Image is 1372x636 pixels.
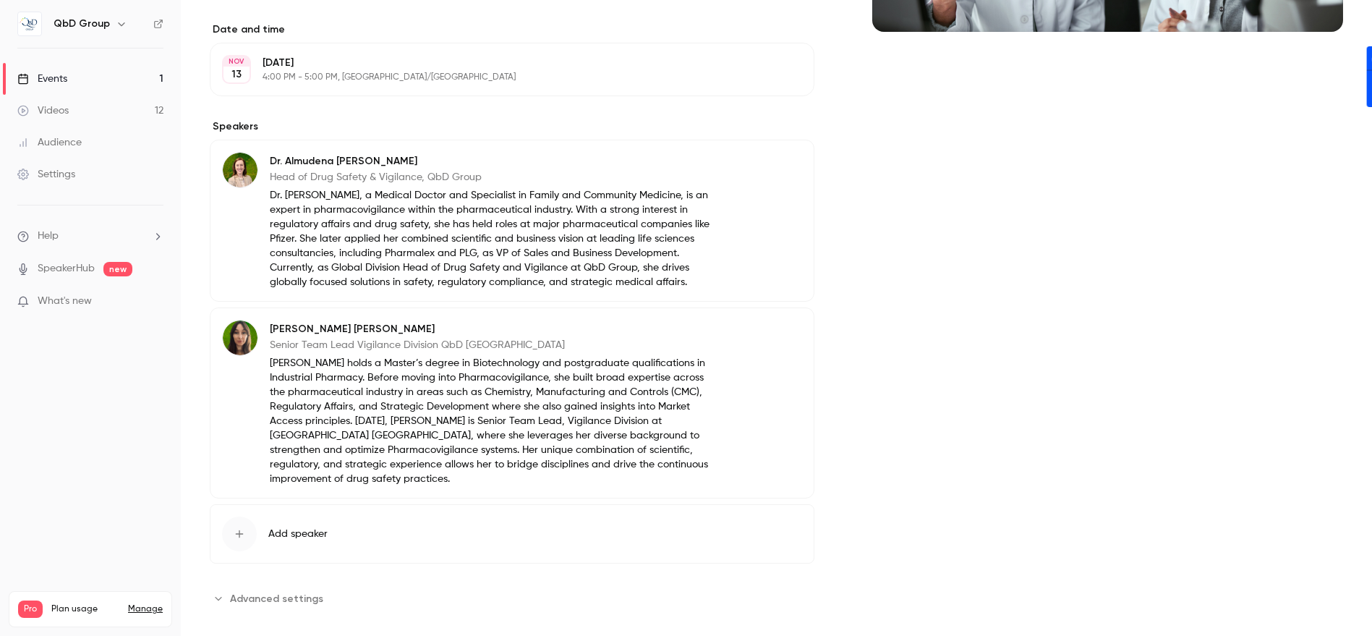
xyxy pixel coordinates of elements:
span: What's new [38,294,92,309]
label: Speakers [210,119,814,134]
div: Dr. Almudena Del Castillo SaizDr. Almudena [PERSON_NAME]Head of Drug Safety & Vigilance, QbD Grou... [210,140,814,302]
span: Help [38,229,59,244]
p: [PERSON_NAME] holds a Master’s degree in Biotechnology and postgraduate qualifications in Industr... [270,356,720,486]
p: Dr. Almudena [PERSON_NAME] [270,154,720,169]
p: Head of Drug Safety & Vigilance, QbD Group [270,170,720,185]
button: Add speaker [210,504,814,564]
span: new [103,262,132,276]
p: 13 [231,67,242,82]
div: Joanna Kurek[PERSON_NAME] [PERSON_NAME]Senior Team Lead Vigilance Division QbD [GEOGRAPHIC_DATA][... [210,308,814,499]
p: [DATE] [263,56,738,70]
button: Advanced settings [210,587,332,610]
a: SpeakerHub [38,261,95,276]
p: Senior Team Lead Vigilance Division QbD [GEOGRAPHIC_DATA] [270,338,720,352]
span: Pro [18,601,43,618]
span: Advanced settings [230,591,323,606]
img: QbD Group [18,12,41,35]
p: Dr. [PERSON_NAME], a Medical Doctor and Specialist in Family and Community Medicine, is an expert... [270,188,720,289]
img: Dr. Almudena Del Castillo Saiz [223,153,257,187]
a: Manage [128,603,163,615]
div: Audience [17,135,82,150]
p: 4:00 PM - 5:00 PM, [GEOGRAPHIC_DATA]/[GEOGRAPHIC_DATA] [263,72,738,83]
li: help-dropdown-opener [17,229,163,244]
p: [PERSON_NAME] [PERSON_NAME] [270,322,720,336]
span: Add speaker [268,527,328,541]
div: Videos [17,103,69,118]
label: Date and time [210,22,814,37]
div: Settings [17,167,75,182]
section: Advanced settings [210,587,814,610]
div: Events [17,72,67,86]
h6: QbD Group [54,17,110,31]
div: NOV [223,56,250,67]
span: Plan usage [51,603,119,615]
img: Joanna Kurek [223,321,257,355]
